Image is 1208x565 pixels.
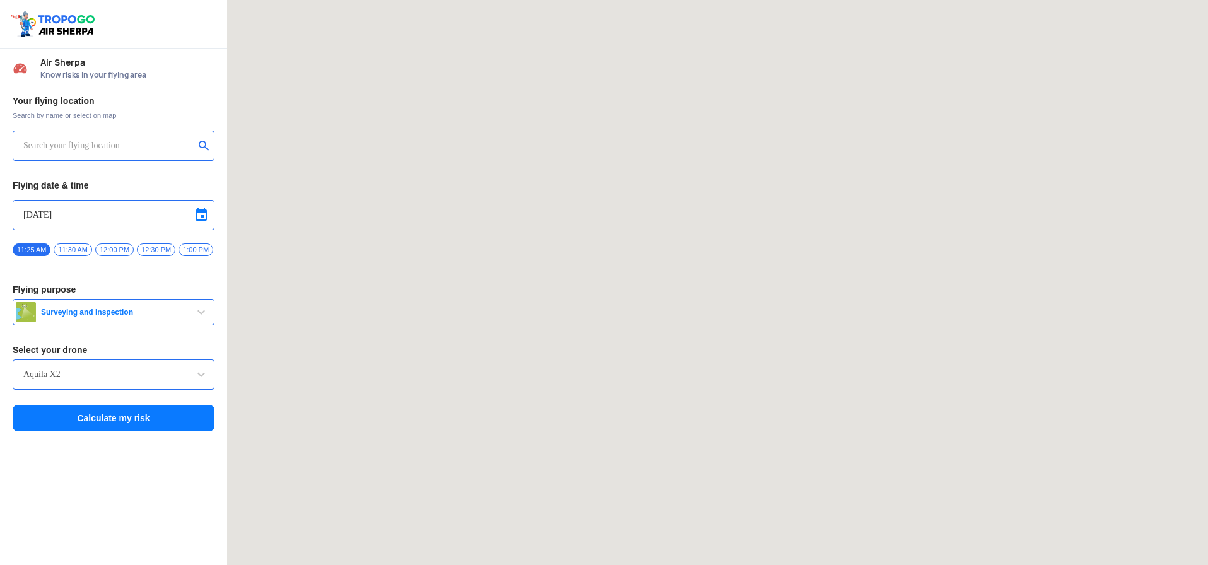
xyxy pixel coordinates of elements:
[13,285,214,294] h3: Flying purpose
[40,57,214,67] span: Air Sherpa
[40,70,214,80] span: Know risks in your flying area
[13,243,50,256] span: 11:25 AM
[137,243,175,256] span: 12:30 PM
[36,307,194,317] span: Surveying and Inspection
[23,367,204,382] input: Search by name or Brand
[54,243,91,256] span: 11:30 AM
[95,243,134,256] span: 12:00 PM
[13,405,214,431] button: Calculate my risk
[23,207,204,223] input: Select Date
[16,302,36,322] img: survey.png
[13,346,214,354] h3: Select your drone
[13,181,214,190] h3: Flying date & time
[179,243,213,256] span: 1:00 PM
[9,9,99,38] img: ic_tgdronemaps.svg
[13,61,28,76] img: Risk Scores
[13,110,214,120] span: Search by name or select on map
[23,138,194,153] input: Search your flying location
[13,299,214,325] button: Surveying and Inspection
[13,96,214,105] h3: Your flying location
